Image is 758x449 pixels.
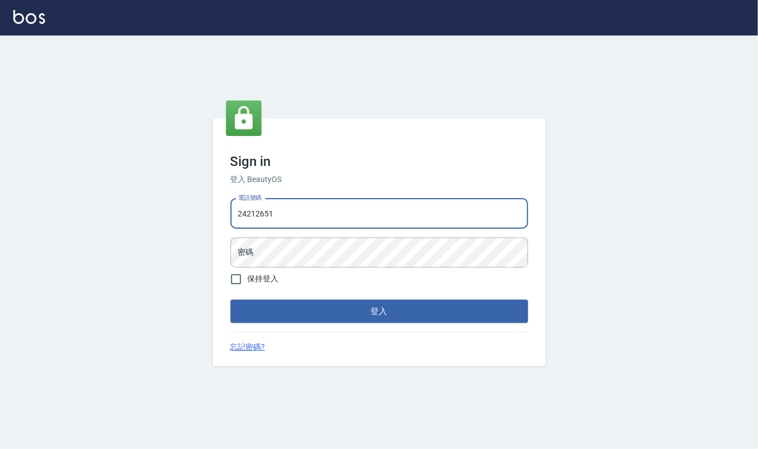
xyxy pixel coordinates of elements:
label: 電話號碼 [238,194,262,202]
h3: Sign in [230,154,528,169]
img: Logo [13,10,45,24]
span: 保持登入 [248,273,279,285]
button: 登入 [230,300,528,323]
a: 忘記密碼? [230,341,265,353]
h6: 登入 BeautyOS [230,174,528,185]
